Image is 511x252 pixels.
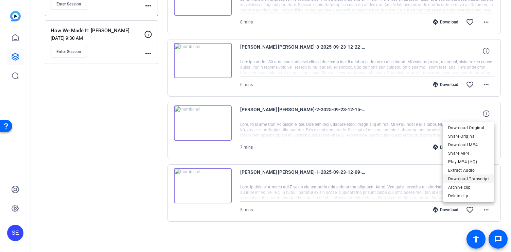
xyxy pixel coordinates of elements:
span: Delete clip [448,192,489,200]
span: Download Transcript [448,175,489,183]
span: Download MP4 [448,141,489,149]
span: Archive clip [448,183,489,191]
span: Play MP4 (HQ) [448,158,489,166]
span: Share Original [448,132,489,140]
span: Download Original [448,124,489,132]
span: Share MP4 [448,149,489,157]
span: Extract Audio [448,166,489,174]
